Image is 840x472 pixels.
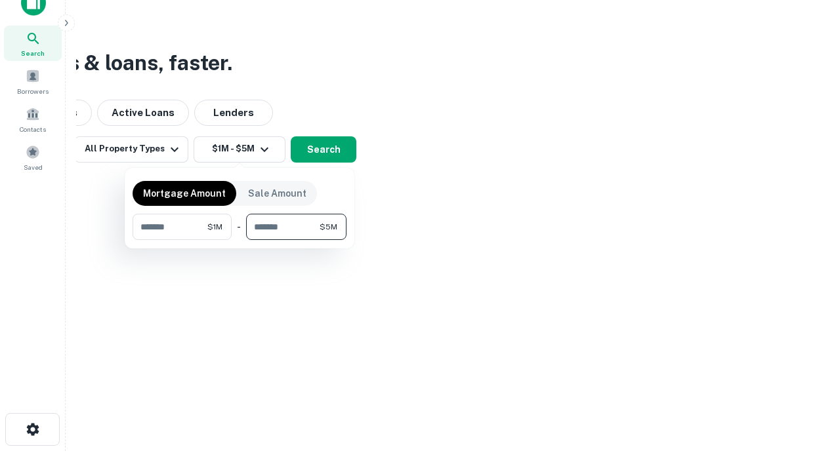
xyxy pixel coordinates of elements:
[237,214,241,240] div: -
[774,367,840,430] iframe: Chat Widget
[143,186,226,201] p: Mortgage Amount
[320,221,337,233] span: $5M
[248,186,306,201] p: Sale Amount
[207,221,222,233] span: $1M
